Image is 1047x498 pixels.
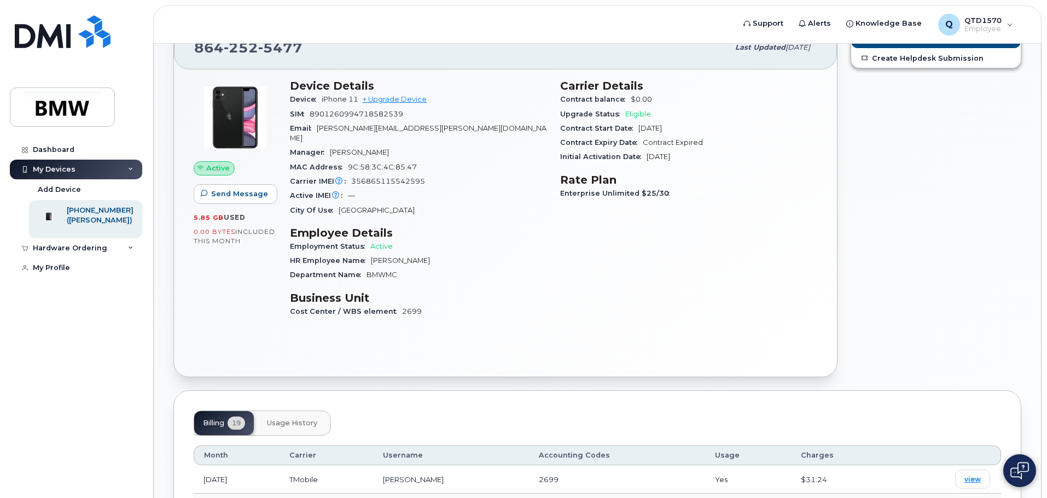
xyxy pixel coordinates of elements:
img: iPhone_11.jpg [202,85,268,150]
span: Active [206,163,230,173]
span: 2699 [402,307,422,315]
span: Contract Start Date [560,124,638,132]
span: QTD1570 [964,16,1002,25]
span: Q [945,18,953,31]
span: [PERSON_NAME] [371,256,430,265]
a: + Upgrade Device [363,95,427,103]
span: 356865115542595 [351,177,425,185]
h3: Business Unit [290,291,547,304]
span: Send Message [211,189,268,199]
span: $0.00 [631,95,652,103]
td: Yes [705,465,791,494]
span: MAC Address [290,163,348,171]
span: BMWMC [367,271,397,279]
span: Active [370,242,393,250]
span: Carrier IMEI [290,177,351,185]
a: Alerts [791,13,839,34]
th: Username [373,446,529,465]
span: 0.00 Bytes [194,228,235,236]
span: [DATE] [786,43,810,51]
td: [PERSON_NAME] [373,465,529,494]
span: Alerts [808,18,831,29]
span: 252 [224,39,258,56]
td: TMobile [280,465,373,494]
span: HR Employee Name [290,256,371,265]
span: used [224,213,246,221]
span: 864 [194,39,303,56]
span: Upgrade Status [560,110,625,118]
th: Month [194,446,280,465]
h3: Device Details [290,79,547,92]
span: Employment Status [290,242,370,250]
h3: Carrier Details [560,79,817,92]
span: 5477 [258,39,303,56]
td: [DATE] [194,465,280,494]
span: SIM [290,110,310,118]
span: Eligible [625,110,651,118]
span: view [964,474,981,484]
span: Contract Expired [643,138,703,147]
span: [PERSON_NAME][EMAIL_ADDRESS][PERSON_NAME][DOMAIN_NAME] [290,124,546,142]
span: Last updated [735,43,786,51]
span: Active IMEI [290,191,348,200]
span: 5.85 GB [194,214,224,221]
div: QTD1570 [930,14,1021,36]
a: Knowledge Base [839,13,929,34]
th: Usage [705,446,791,465]
span: [DATE] [638,124,662,132]
span: Knowledge Base [856,18,922,29]
img: Open chat [1010,462,1029,479]
th: Accounting Codes [529,446,705,465]
th: Charges [791,446,893,465]
span: 8901260994718582539 [310,110,403,118]
a: Support [736,13,791,34]
a: view [955,470,990,489]
span: Cost Center / WBS element [290,307,402,315]
span: Contract balance [560,95,631,103]
span: Department Name [290,271,367,279]
span: Contract Expiry Date [560,138,643,147]
span: [DATE] [647,153,670,161]
span: 2699 [539,475,559,484]
span: Manager [290,148,330,156]
span: Email [290,124,317,132]
span: [PERSON_NAME] [330,148,389,156]
span: 9C:58:3C:4C:85:47 [348,163,417,171]
button: Send Message [194,184,277,204]
span: — [348,191,355,200]
span: City Of Use [290,206,339,214]
span: iPhone 11 [322,95,358,103]
span: Enterprise Unlimited $25/30 [560,189,675,197]
span: Employee [964,25,1002,33]
a: Create Helpdesk Submission [851,48,1021,68]
span: Usage History [267,419,317,427]
h3: Employee Details [290,226,547,239]
span: Initial Activation Date [560,153,647,161]
span: Device [290,95,322,103]
span: Support [753,18,783,29]
span: [GEOGRAPHIC_DATA] [339,206,415,214]
div: $31.24 [801,474,883,485]
h3: Rate Plan [560,173,817,186]
th: Carrier [280,446,373,465]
